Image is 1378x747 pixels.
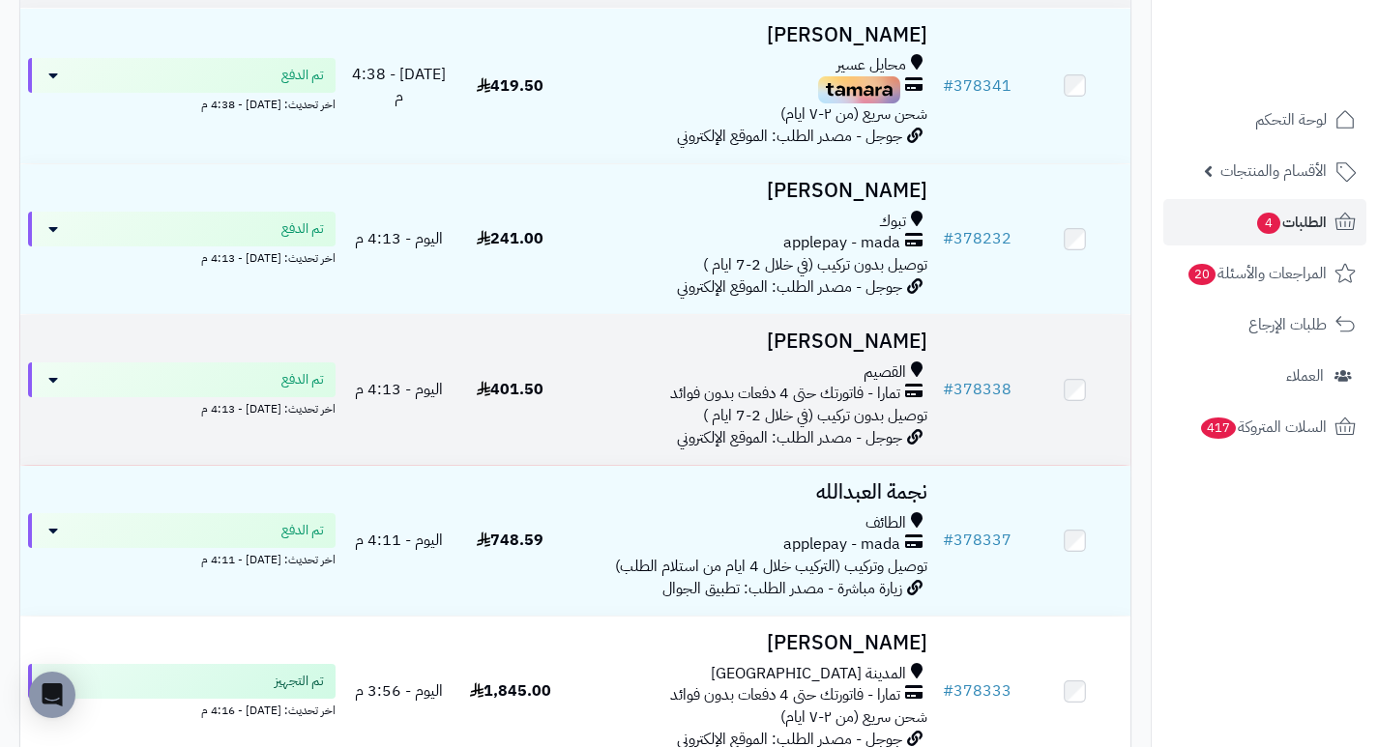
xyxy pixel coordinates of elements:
[943,378,953,401] span: #
[28,93,336,113] div: اخر تحديث: [DATE] - 4:38 م
[355,529,443,552] span: اليوم - 4:11 م
[836,54,906,76] span: محايل عسير
[28,246,336,267] div: اخر تحديث: [DATE] - 4:13 م
[477,74,543,98] span: 419.50
[864,361,906,384] span: القصيم
[1286,362,1324,389] span: العملاء
[477,529,543,552] span: 748.59
[573,481,927,503] h3: نجمة العبدالله
[355,378,443,401] span: اليوم - 4:13 م
[573,632,927,654] h3: [PERSON_NAME]
[662,577,902,600] span: زيارة مباشرة - مصدر الطلب: تطبيق الجوال
[943,227,1012,250] a: #378232
[943,227,953,250] span: #
[470,679,551,703] span: 1,845.00
[818,76,900,103] img: Tamara
[275,672,324,691] span: تم التجهيز
[281,521,324,540] span: تم الدفع
[1201,417,1236,439] span: 417
[352,63,446,108] span: [DATE] - 4:38 م
[677,275,902,299] span: جوجل - مصدر الطلب: الموقع الإلكتروني
[1163,199,1366,245] a: الطلبات4
[477,378,543,401] span: 401.50
[281,370,324,389] span: تم الدفع
[780,102,927,126] span: شحن سريع (من ٢-٧ ايام)
[879,211,906,233] span: تبوك
[943,74,1012,98] a: #378341
[1199,414,1327,441] span: السلات المتروكة
[865,512,906,534] span: الطائف
[783,533,900,556] span: applepay - mada
[1163,404,1366,450] a: السلات المتروكة417
[1163,302,1366,348] a: طلبات الإرجاع
[677,426,902,449] span: جوجل - مصدر الطلب: الموقع الإلكتروني
[281,66,324,85] span: تم الدفع
[943,679,1012,703] a: #378333
[943,378,1012,401] a: #378338
[703,253,927,276] span: توصيل بدون تركيب (في خلال 2-7 ايام )
[1255,106,1327,133] span: لوحة التحكم
[943,529,953,552] span: #
[573,330,927,353] h3: [PERSON_NAME]
[477,227,543,250] span: 241.00
[615,555,927,578] span: توصيل وتركيب (التركيب خلال 4 ايام من استلام الطلب)
[780,705,927,729] span: شحن سريع (من ٢-٧ ايام)
[28,397,336,417] div: اخر تحديث: [DATE] - 4:13 م
[783,232,900,254] span: applepay - mada
[1257,213,1280,234] span: 4
[703,404,927,427] span: توصيل بدون تركيب (في خلال 2-7 ايام )
[1163,250,1366,297] a: المراجعات والأسئلة20
[1255,209,1327,236] span: الطلبات
[1220,158,1327,185] span: الأقسام والمنتجات
[28,548,336,568] div: اخر تحديث: [DATE] - 4:11 م
[573,24,927,46] h3: [PERSON_NAME]
[1248,311,1327,338] span: طلبات الإرجاع
[670,383,900,405] span: تمارا - فاتورتك حتى 4 دفعات بدون فوائد
[943,529,1012,552] a: #378337
[1163,353,1366,399] a: العملاء
[677,125,902,148] span: جوجل - مصدر الطلب: الموقع الإلكتروني
[573,180,927,202] h3: [PERSON_NAME]
[29,672,75,718] div: Open Intercom Messenger
[355,679,443,703] span: اليوم - 3:56 م
[355,227,443,250] span: اليوم - 4:13 م
[1188,264,1216,285] span: 20
[1163,97,1366,143] a: لوحة التحكم
[28,699,336,719] div: اخر تحديث: [DATE] - 4:16 م
[670,684,900,706] span: تمارا - فاتورتك حتى 4 دفعات بدون فوائد
[943,679,953,703] span: #
[281,219,324,239] span: تم الدفع
[943,74,953,98] span: #
[1187,260,1327,287] span: المراجعات والأسئلة
[711,663,906,685] span: المدينة [GEOGRAPHIC_DATA]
